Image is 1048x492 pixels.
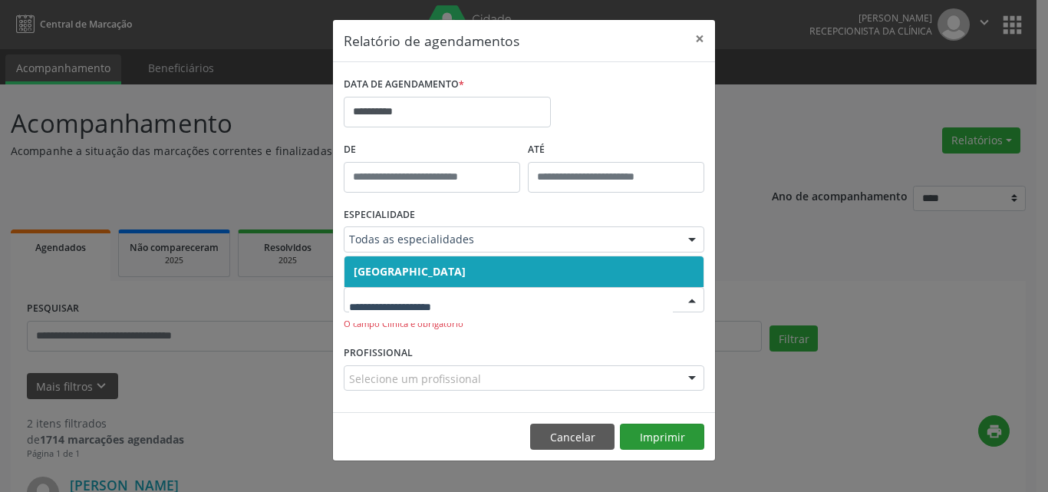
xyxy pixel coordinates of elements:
div: O campo Clínica é obrigatório [344,318,704,331]
span: Selecione um profissional [349,371,481,387]
button: Imprimir [620,424,704,450]
label: PROFISSIONAL [344,342,413,365]
label: ATÉ [528,138,704,162]
button: Cancelar [530,424,615,450]
label: De [344,138,520,162]
span: [GEOGRAPHIC_DATA] [354,264,466,279]
label: ESPECIALIDADE [344,203,415,227]
button: Close [684,20,715,58]
h5: Relatório de agendamentos [344,31,519,51]
label: DATA DE AGENDAMENTO [344,73,464,97]
span: Todas as especialidades [349,232,673,247]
